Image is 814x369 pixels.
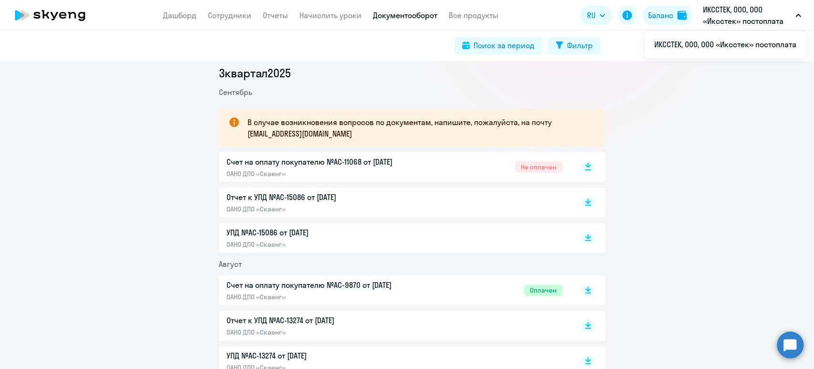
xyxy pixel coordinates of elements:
[208,11,251,20] a: Сотрудники
[567,40,593,51] div: Фильтр
[227,240,427,249] p: ОАНО ДПО «Скаенг»
[163,11,196,20] a: Дашборд
[580,6,612,25] button: RU
[642,6,692,25] button: Балансbalance
[703,4,792,27] p: ИКССТЕК, ООО, ООО «Иксстек» постоплата
[227,227,427,238] p: УПД №AC-15086 от [DATE]
[449,11,498,20] a: Все продукты
[227,205,427,213] p: ОАНО ДПО «Скаенг»
[227,191,427,203] p: Отчет к УПД №AC-15086 от [DATE]
[227,191,562,213] a: Отчет к УПД №AC-15086 от [DATE]ОАНО ДПО «Скаенг»
[227,156,562,178] a: Счет на оплату покупателю №AC-11068 от [DATE]ОАНО ДПО «Скаенг»Не оплачен
[454,37,542,54] button: Поиск за период
[227,227,562,249] a: УПД №AC-15086 от [DATE]ОАНО ДПО «Скаенг»
[247,116,588,139] p: В случае возникновения вопросов по документам, напишите, пожалуйста, на почту [EMAIL_ADDRESS][DOM...
[698,4,806,27] button: ИКССТЕК, ООО, ООО «Иксстек» постоплата
[587,10,596,21] span: RU
[227,315,427,326] p: Отчет к УПД №AC-13274 от [DATE]
[227,328,427,337] p: ОАНО ДПО «Скаенг»
[227,279,562,301] a: Счет на оплату покупателю №AC-9870 от [DATE]ОАНО ДПО «Скаенг»Оплачен
[263,11,288,20] a: Отчеты
[524,285,562,296] span: Оплачен
[219,87,252,97] span: Сентябрь
[648,10,673,21] div: Баланс
[227,293,427,301] p: ОАНО ДПО «Скаенг»
[373,11,437,20] a: Документооборот
[515,161,562,173] span: Не оплачен
[227,156,427,168] p: Счет на оплату покупателю №AC-11068 от [DATE]
[474,40,535,51] div: Поиск за период
[227,169,427,178] p: ОАНО ДПО «Скаенг»
[677,11,687,20] img: balance
[548,37,600,54] button: Фильтр
[219,259,242,269] span: Август
[645,31,806,58] ul: RU
[227,279,427,291] p: Счет на оплату покупателю №AC-9870 от [DATE]
[227,315,562,337] a: Отчет к УПД №AC-13274 от [DATE]ОАНО ДПО «Скаенг»
[299,11,361,20] a: Начислить уроки
[219,65,605,81] li: 3 квартал 2025
[227,350,427,361] p: УПД №AC-13274 от [DATE]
